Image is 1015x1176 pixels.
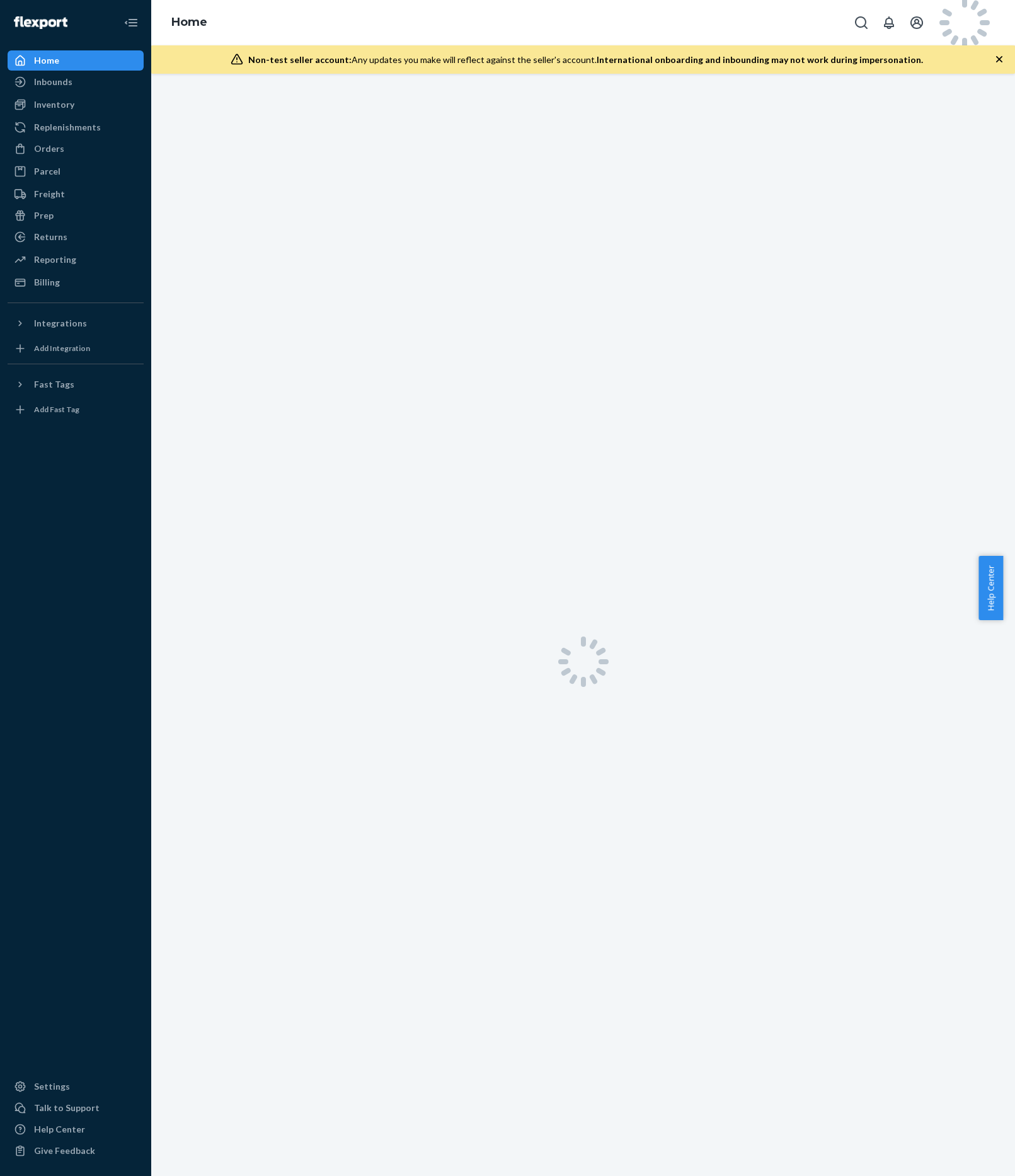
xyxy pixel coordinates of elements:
[8,250,144,270] a: Reporting
[978,556,1003,620] button: Help Center
[34,209,54,222] div: Prep
[34,54,59,67] div: Home
[34,343,90,354] div: Add Integration
[8,1119,144,1139] a: Help Center
[8,374,144,395] button: Fast Tags
[8,272,144,292] a: Billing
[248,54,352,65] span: Non-test seller account:
[34,1102,100,1114] div: Talk to Support
[8,1076,144,1097] a: Settings
[8,1141,144,1161] button: Give Feedback
[34,165,60,178] div: Parcel
[8,95,144,115] a: Inventory
[34,1080,70,1093] div: Settings
[34,231,67,243] div: Returns
[8,338,144,359] a: Add Integration
[8,184,144,204] a: Freight
[161,4,217,41] ol: breadcrumbs
[8,205,144,226] a: Prep
[904,10,929,35] button: Open account menu
[34,1123,85,1136] div: Help Center
[248,54,923,66] div: Any updates you make will reflect against the seller's account.
[8,117,144,137] a: Replenishments
[118,10,144,35] button: Close Navigation
[8,1098,144,1118] button: Talk to Support
[34,317,87,330] div: Integrations
[171,15,207,29] a: Home
[849,10,874,35] button: Open Search Box
[34,98,74,111] div: Inventory
[8,400,144,420] a: Add Fast Tag
[8,50,144,71] a: Home
[597,54,923,65] span: International onboarding and inbounding may not work during impersonation.
[8,72,144,92] a: Inbounds
[34,76,72,88] div: Inbounds
[34,253,76,266] div: Reporting
[34,142,64,155] div: Orders
[34,1144,95,1157] div: Give Feedback
[14,16,67,29] img: Flexport logo
[8,313,144,333] button: Integrations
[34,276,60,289] div: Billing
[8,161,144,182] a: Parcel
[8,139,144,159] a: Orders
[34,404,79,415] div: Add Fast Tag
[34,121,101,134] div: Replenishments
[34,378,74,391] div: Fast Tags
[8,227,144,247] a: Returns
[876,10,902,35] button: Open notifications
[34,188,65,200] div: Freight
